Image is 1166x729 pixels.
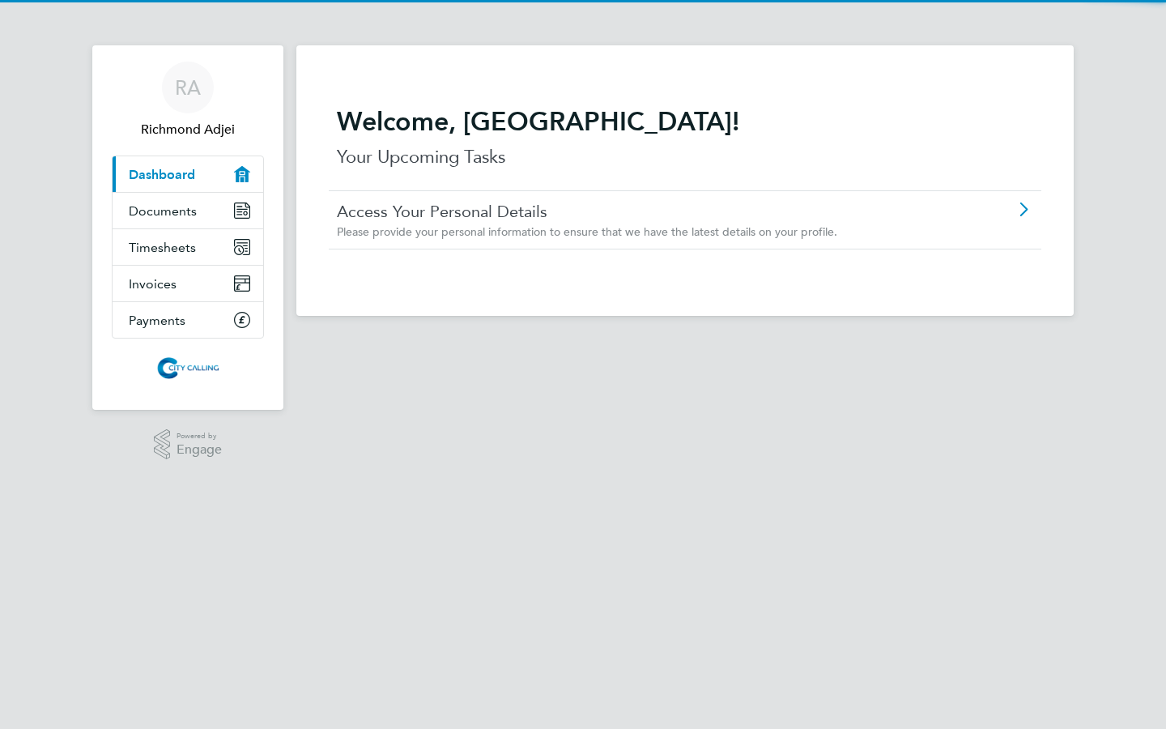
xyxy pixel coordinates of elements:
a: Invoices [113,266,263,301]
a: Payments [113,302,263,338]
a: RARichmond Adjei [112,62,264,139]
span: Payments [129,313,185,328]
nav: Main navigation [92,45,283,410]
h2: Welcome, [GEOGRAPHIC_DATA]! [337,105,1033,138]
span: Documents [129,203,197,219]
a: Documents [113,193,263,228]
a: Dashboard [113,156,263,192]
span: Timesheets [129,240,196,255]
a: Timesheets [113,229,263,265]
span: Dashboard [129,167,195,182]
span: Invoices [129,276,177,292]
span: RA [175,77,201,98]
span: Powered by [177,429,222,443]
a: Powered byEngage [154,429,223,460]
span: Please provide your personal information to ensure that we have the latest details on your profile. [337,224,837,239]
span: Engage [177,443,222,457]
a: Go to home page [112,355,264,381]
a: Access Your Personal Details [337,201,942,222]
span: Richmond Adjei [112,120,264,139]
img: citycalling-logo-retina.png [153,355,223,381]
p: Your Upcoming Tasks [337,144,1033,170]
